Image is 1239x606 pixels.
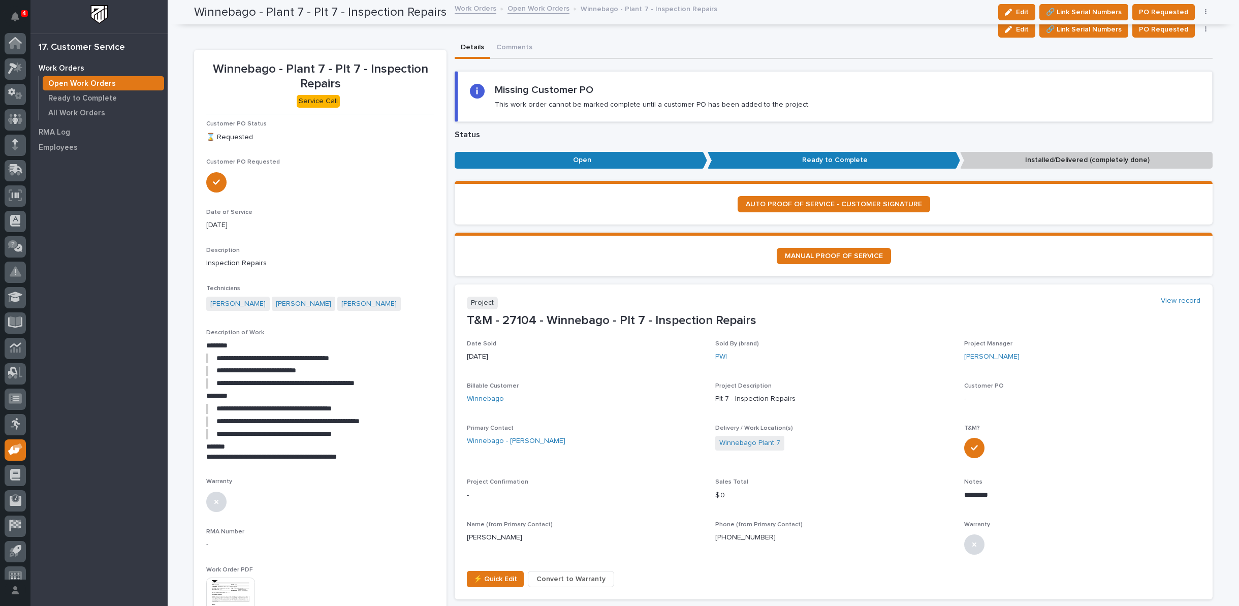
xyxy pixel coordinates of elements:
[1016,25,1029,34] span: Edit
[467,394,504,404] a: Winnebago
[964,341,1012,347] span: Project Manager
[206,62,434,91] p: Winnebago - Plant 7 - Plt 7 - Inspection Repairs
[206,567,253,573] span: Work Order PDF
[206,209,252,215] span: Date of Service
[467,425,514,431] span: Primary Contact
[467,479,528,485] span: Project Confirmation
[30,124,168,140] a: RMA Log
[528,571,614,587] button: Convert to Warranty
[1161,297,1200,305] a: View record
[39,76,168,90] a: Open Work Orders
[13,12,26,28] div: Notifications4
[715,532,776,543] p: [PHONE_NUMBER]
[341,299,397,309] a: [PERSON_NAME]
[467,436,565,446] a: Winnebago - [PERSON_NAME]
[467,522,553,528] span: Name (from Primary Contact)
[30,60,168,76] a: Work Orders
[964,479,982,485] span: Notes
[746,201,922,208] span: AUTO PROOF OF SERVICE - CUSTOMER SIGNATURE
[39,91,168,105] a: Ready to Complete
[719,438,780,449] a: Winnebago Plant 7
[39,128,70,137] p: RMA Log
[22,10,26,17] p: 4
[455,38,490,59] button: Details
[48,109,105,118] p: All Work Orders
[297,95,340,108] div: Service Call
[455,130,1213,140] p: Status
[467,341,496,347] span: Date Sold
[5,6,26,27] button: Notifications
[206,121,267,127] span: Customer PO Status
[39,143,78,152] p: Employees
[581,3,717,14] p: Winnebago - Plant 7 - Inspection Repairs
[206,529,244,535] span: RMA Number
[495,84,593,96] h2: Missing Customer PO
[467,571,524,587] button: ⚡ Quick Edit
[785,252,883,260] span: MANUAL PROOF OF SERVICE
[206,132,434,143] p: ⌛ Requested
[467,297,498,309] p: Project
[715,352,727,362] a: PWI
[206,247,240,253] span: Description
[206,285,240,292] span: Technicians
[206,330,264,336] span: Description of Work
[964,383,1004,389] span: Customer PO
[1046,23,1122,36] span: 🔗 Link Serial Numbers
[210,299,266,309] a: [PERSON_NAME]
[206,258,434,269] p: Inspection Repairs
[467,352,703,362] p: [DATE]
[715,522,803,528] span: Phone (from Primary Contact)
[473,573,517,585] span: ⚡ Quick Edit
[467,383,519,389] span: Billable Customer
[960,152,1213,169] p: Installed/Delivered (completely done)
[467,313,1200,328] p: T&M - 27104 - Winnebago - Plt 7 - Inspection Repairs
[964,352,1020,362] a: [PERSON_NAME]
[1132,21,1195,38] button: PO Requested
[39,106,168,120] a: All Work Orders
[30,140,168,155] a: Employees
[708,152,960,169] p: Ready to Complete
[738,196,930,212] a: AUTO PROOF OF SERVICE - CUSTOMER SIGNATURE
[467,490,703,501] p: -
[536,573,606,585] span: Convert to Warranty
[276,299,331,309] a: [PERSON_NAME]
[48,79,116,88] p: Open Work Orders
[39,42,125,53] div: 17. Customer Service
[715,383,772,389] span: Project Description
[206,479,232,485] span: Warranty
[777,248,891,264] a: MANUAL PROOF OF SERVICE
[715,341,759,347] span: Sold By (brand)
[1039,21,1128,38] button: 🔗 Link Serial Numbers
[39,64,84,73] p: Work Orders
[495,100,810,109] p: This work order cannot be marked complete until a customer PO has been added to the project.
[206,159,280,165] span: Customer PO Requested
[715,490,951,501] p: $ 0
[467,532,703,543] p: [PERSON_NAME]
[715,394,951,404] p: Plt 7 - Inspection Repairs
[507,2,569,14] a: Open Work Orders
[490,38,538,59] button: Comments
[48,94,117,103] p: Ready to Complete
[998,21,1035,38] button: Edit
[206,539,434,550] p: -
[455,152,707,169] p: Open
[1139,23,1188,36] span: PO Requested
[455,2,496,14] a: Work Orders
[206,220,434,231] p: [DATE]
[715,425,793,431] span: Delivery / Work Location(s)
[964,522,990,528] span: Warranty
[715,479,748,485] span: Sales Total
[964,394,1200,404] p: -
[964,425,980,431] span: T&M?
[90,5,109,24] img: Workspace Logo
